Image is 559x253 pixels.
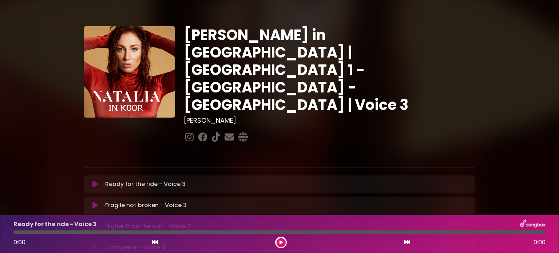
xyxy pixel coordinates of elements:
span: 0:00 [13,238,25,246]
h1: [PERSON_NAME] in [GEOGRAPHIC_DATA] | [GEOGRAPHIC_DATA] 1 - [GEOGRAPHIC_DATA] - [GEOGRAPHIC_DATA] ... [184,26,475,114]
h3: [PERSON_NAME] [184,116,475,124]
span: 0:00 [534,238,546,247]
img: YTVS25JmS9CLUqXqkEhs [84,26,175,118]
p: Ready for the ride - Voice 3 [13,220,96,229]
p: Fragile not broken - Voice 3 [105,201,187,210]
p: Ready for the ride - Voice 3 [105,180,186,189]
img: songbox-logo-white.png [520,220,546,229]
